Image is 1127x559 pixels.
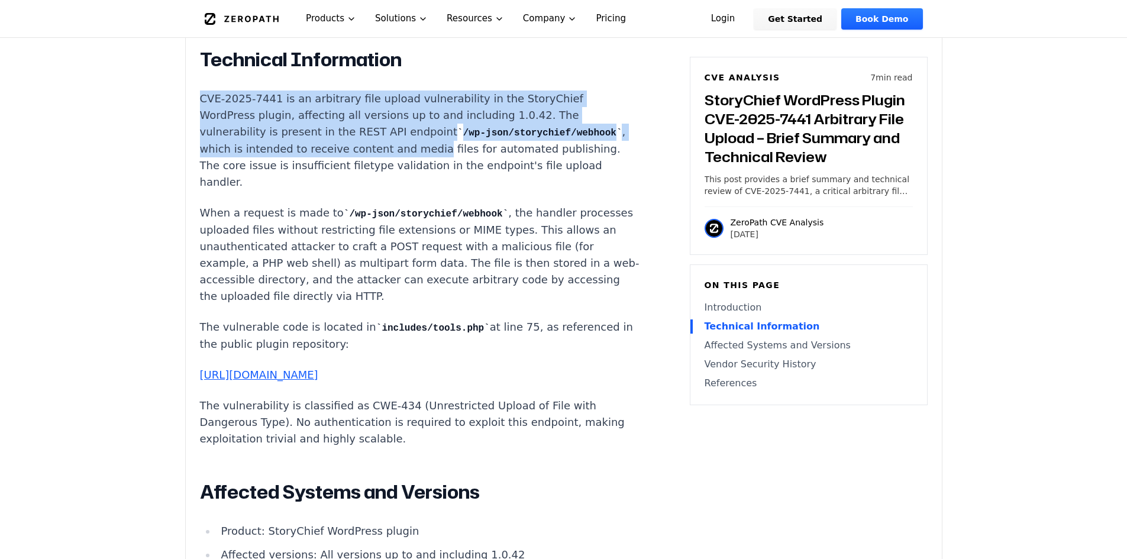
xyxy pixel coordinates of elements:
p: [DATE] [731,228,824,240]
a: Login [697,8,750,30]
code: /wp-json/storychief/webhook [344,209,508,219]
p: This post provides a brief summary and technical review of CVE-2025-7441, a critical arbitrary fi... [705,173,913,197]
a: [URL][DOMAIN_NAME] [200,369,318,381]
a: References [705,376,913,390]
p: ZeroPath CVE Analysis [731,217,824,228]
a: Book Demo [841,8,922,30]
h6: CVE Analysis [705,72,780,83]
a: Vendor Security History [705,357,913,371]
h6: On this page [705,279,913,291]
a: Technical Information [705,319,913,334]
p: The vulnerability is classified as CWE-434 (Unrestricted Upload of File with Dangerous Type). No ... [200,398,640,447]
a: Get Started [754,8,837,30]
h3: StoryChief WordPress Plugin CVE-2025-7441 Arbitrary File Upload – Brief Summary and Technical Review [705,91,913,166]
p: The vulnerable code is located in at line 75, as referenced in the public plugin repository: [200,319,640,353]
a: Affected Systems and Versions [705,338,913,353]
h2: Technical Information [200,48,640,72]
code: includes/tools.php [376,323,490,334]
li: Product: StoryChief WordPress plugin [217,523,640,539]
p: When a request is made to , the handler processes uploaded files without restricting file extensi... [200,205,640,305]
h2: Affected Systems and Versions [200,480,640,504]
a: Introduction [705,300,913,315]
p: CVE-2025-7441 is an arbitrary file upload vulnerability in the StoryChief WordPress plugin, affec... [200,91,640,190]
img: ZeroPath CVE Analysis [705,219,724,238]
code: /wp-json/storychief/webhook [457,128,622,138]
p: 7 min read [870,72,912,83]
